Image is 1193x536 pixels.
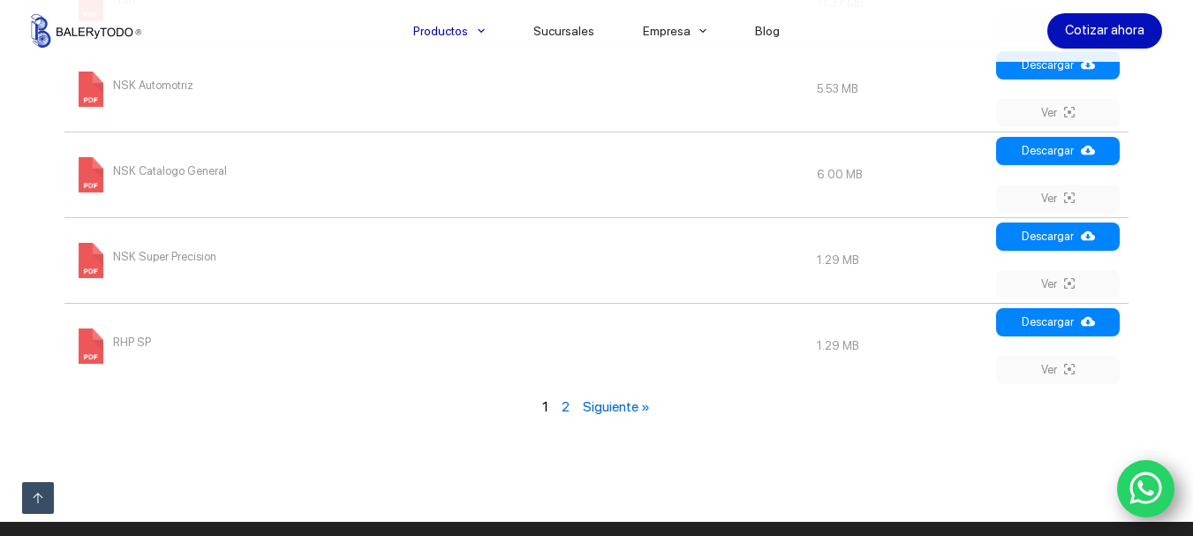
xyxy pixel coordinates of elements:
[113,72,193,100] span: NSK Automotriz
[808,217,992,303] td: 1.29 MB
[562,398,570,415] a: 2
[31,14,141,48] img: Balerytodo
[808,46,992,132] td: 5.53 MB
[996,137,1120,165] a: Descargar
[73,253,216,266] a: NSK Super Precision
[73,338,151,351] a: RHP SP
[73,167,227,180] a: NSK Catalogo General
[808,132,992,217] td: 6.00 MB
[1117,460,1175,518] a: WhatsApp
[996,185,1120,213] a: Ver
[113,328,151,357] span: RHP SP
[996,356,1120,384] a: Ver
[996,99,1120,127] a: Ver
[808,303,992,389] td: 1.29 MB
[1047,13,1162,49] a: Cotizar ahora
[113,243,216,271] span: NSK Super Precision
[996,51,1120,79] a: Descargar
[583,398,650,415] a: Siguiente »
[73,81,193,94] a: NSK Automotriz
[996,308,1120,336] a: Descargar
[996,223,1120,251] a: Descargar
[22,482,54,514] a: Ir arriba
[996,270,1120,298] a: Ver
[542,398,548,415] span: 1
[113,157,227,185] span: NSK Catalogo General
